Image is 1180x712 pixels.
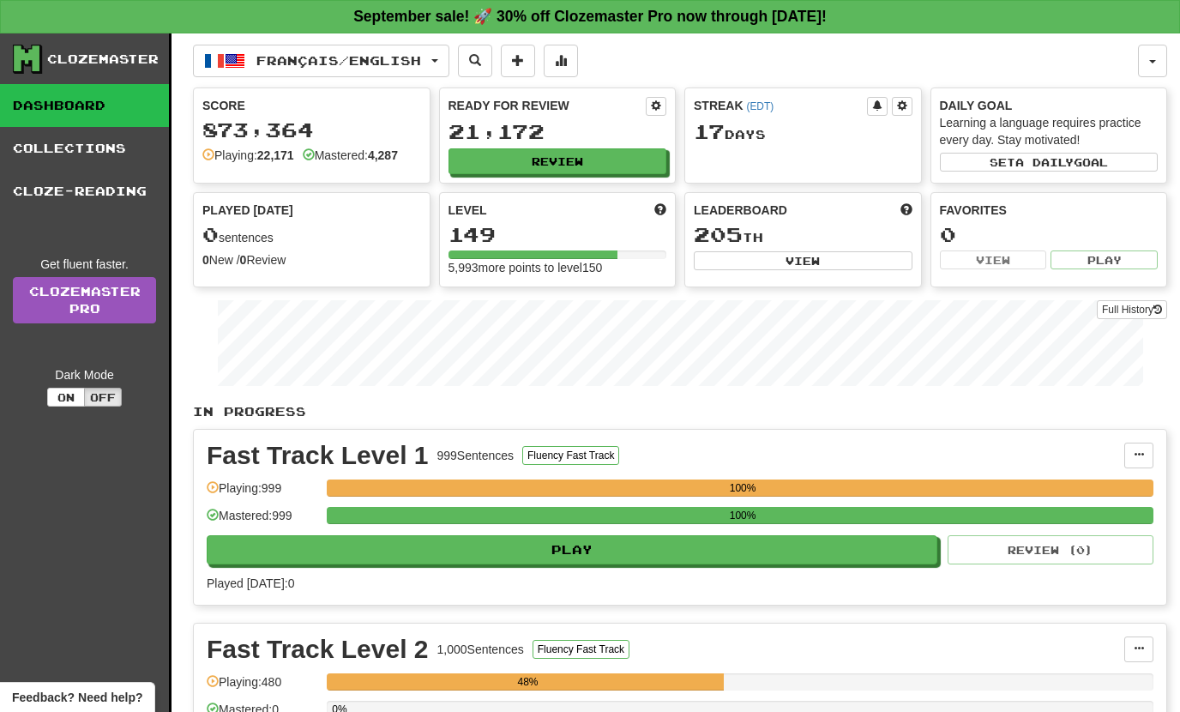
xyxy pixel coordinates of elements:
[533,640,629,659] button: Fluency Fast Track
[1097,300,1167,319] button: Full History
[544,45,578,77] button: More stats
[84,388,122,407] button: Off
[1015,156,1074,168] span: a daily
[13,277,156,323] a: ClozemasterPro
[207,637,429,662] div: Fast Track Level 2
[12,689,142,706] span: Open feedback widget
[449,224,667,245] div: 149
[368,148,398,162] strong: 4,287
[202,97,421,114] div: Score
[47,388,85,407] button: On
[940,114,1159,148] div: Learning a language requires practice every day. Stay motivated!
[13,256,156,273] div: Get fluent faster.
[207,480,318,508] div: Playing: 999
[193,45,449,77] button: Français/English
[207,535,937,564] button: Play
[193,403,1167,420] p: In Progress
[353,8,827,25] strong: September sale! 🚀 30% off Clozemaster Pro now through [DATE]!
[13,366,156,383] div: Dark Mode
[202,253,209,267] strong: 0
[940,153,1159,172] button: Seta dailygoal
[202,119,421,141] div: 873,364
[940,250,1047,269] button: View
[202,251,421,269] div: New / Review
[202,147,294,164] div: Playing:
[207,673,318,702] div: Playing: 480
[449,148,667,174] button: Review
[522,446,619,465] button: Fluency Fast Track
[437,641,524,658] div: 1,000 Sentences
[207,443,429,468] div: Fast Track Level 1
[449,259,667,276] div: 5,993 more points to level 150
[940,224,1159,245] div: 0
[694,119,725,143] span: 17
[900,202,912,219] span: This week in points, UTC
[948,535,1153,564] button: Review (0)
[694,97,867,114] div: Streak
[449,97,647,114] div: Ready for Review
[694,224,912,246] div: th
[240,253,247,267] strong: 0
[202,224,421,246] div: sentences
[449,202,487,219] span: Level
[694,202,787,219] span: Leaderboard
[458,45,492,77] button: Search sentences
[449,121,667,142] div: 21,172
[437,447,515,464] div: 999 Sentences
[202,222,219,246] span: 0
[47,51,159,68] div: Clozemaster
[256,53,421,68] span: Français / English
[207,507,318,535] div: Mastered: 999
[207,576,294,590] span: Played [DATE]: 0
[257,148,294,162] strong: 22,171
[501,45,535,77] button: Add sentence to collection
[940,202,1159,219] div: Favorites
[746,100,774,112] a: (EDT)
[940,97,1159,114] div: Daily Goal
[332,507,1153,524] div: 100%
[332,480,1153,497] div: 100%
[202,202,293,219] span: Played [DATE]
[654,202,666,219] span: Score more points to level up
[694,121,912,143] div: Day s
[694,251,912,270] button: View
[332,673,723,691] div: 48%
[1051,250,1158,269] button: Play
[303,147,398,164] div: Mastered:
[694,222,743,246] span: 205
